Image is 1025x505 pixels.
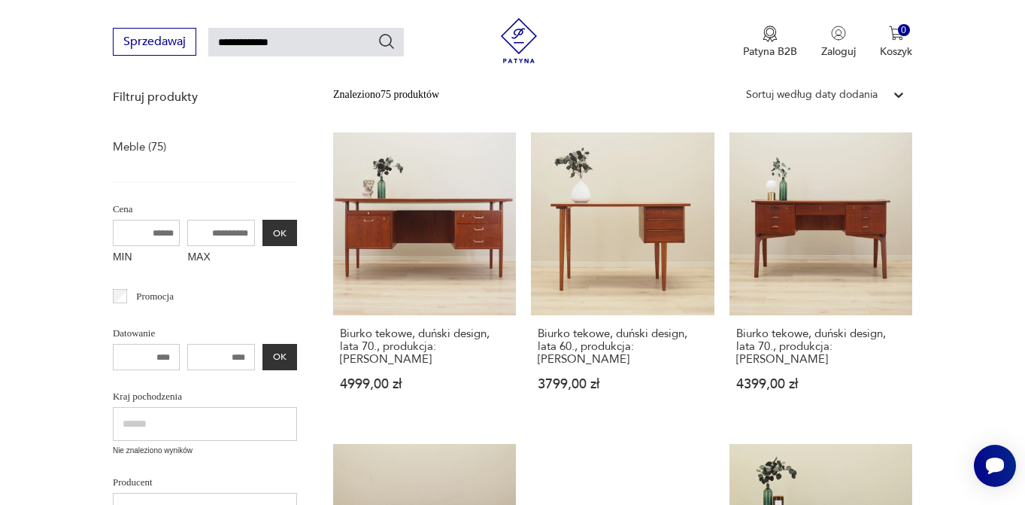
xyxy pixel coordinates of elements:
[113,246,180,270] label: MIN
[113,38,196,48] a: Sprzedawaj
[880,44,912,59] p: Koszyk
[187,246,255,270] label: MAX
[378,32,396,50] button: Szukaj
[113,388,297,405] p: Kraj pochodzenia
[262,344,297,370] button: OK
[736,327,905,366] h3: Biurko tekowe, duński design, lata 70., produkcja: [PERSON_NAME]
[113,136,166,157] a: Meble (75)
[729,132,912,420] a: Biurko tekowe, duński design, lata 70., produkcja: DaniaBiurko tekowe, duński design, lata 70., p...
[340,327,509,366] h3: Biurko tekowe, duński design, lata 70., produkcja: [PERSON_NAME]
[136,288,174,305] p: Promocja
[531,132,714,420] a: Biurko tekowe, duński design, lata 60., produkcja: DaniaBiurko tekowe, duński design, lata 60., p...
[333,132,516,420] a: Biurko tekowe, duński design, lata 70., produkcja: DaniaBiurko tekowe, duński design, lata 70., p...
[113,201,297,218] p: Cena
[763,26,778,42] img: Ikona medalu
[821,44,856,59] p: Zaloguj
[889,26,904,41] img: Ikona koszyka
[898,24,911,37] div: 0
[262,220,297,246] button: OK
[743,26,797,59] button: Patyna B2B
[113,89,297,105] p: Filtruj produkty
[736,378,905,391] p: 4399,00 zł
[746,87,878,103] div: Sortuj według daty dodania
[743,26,797,59] a: Ikona medaluPatyna B2B
[496,18,541,63] img: Patyna - sklep z meblami i dekoracjami vintage
[113,28,196,56] button: Sprzedawaj
[113,474,297,491] p: Producent
[538,378,707,391] p: 3799,00 zł
[831,26,846,41] img: Ikonka użytkownika
[113,445,297,457] p: Nie znaleziono wyników
[821,26,856,59] button: Zaloguj
[743,44,797,59] p: Patyna B2B
[340,378,509,391] p: 4999,00 zł
[538,327,707,366] h3: Biurko tekowe, duński design, lata 60., produkcja: [PERSON_NAME]
[333,87,439,103] div: Znaleziono 75 produktów
[974,445,1016,487] iframe: Smartsupp widget button
[113,325,297,342] p: Datowanie
[880,26,912,59] button: 0Koszyk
